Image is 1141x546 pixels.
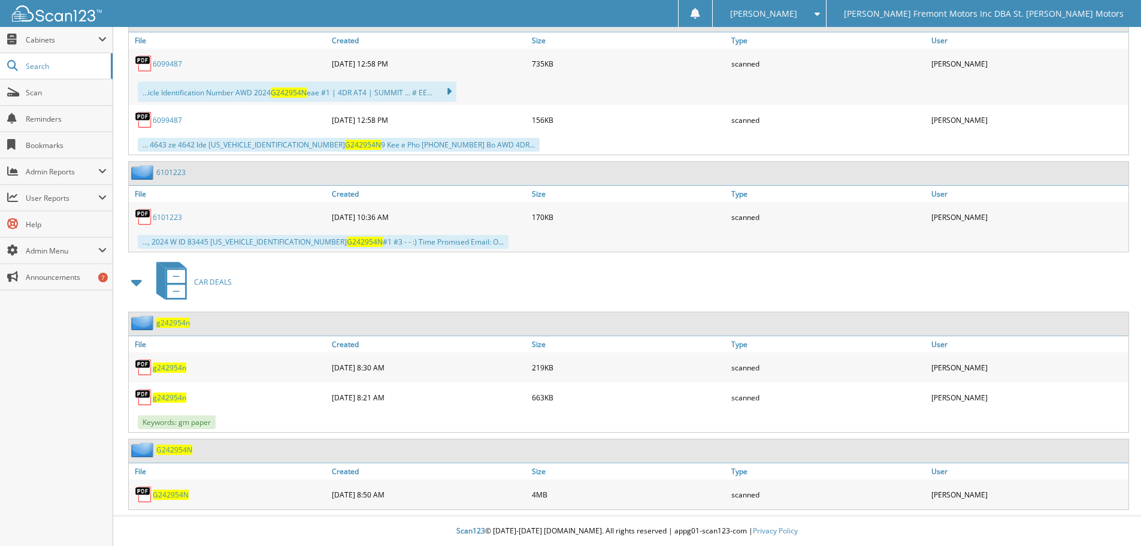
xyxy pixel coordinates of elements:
[928,186,1128,202] a: User
[329,336,529,352] a: Created
[135,111,153,129] img: PDF.png
[928,355,1128,379] div: [PERSON_NAME]
[135,485,153,503] img: PDF.png
[138,138,540,152] div: ... 4643 ze 4642 Ide [US_VEHICLE_IDENTIFICATION_NUMBER] 9 Kee e Pho [PHONE_NUMBER] Bo AWD 4DR...
[26,61,105,71] span: Search
[529,336,729,352] a: Size
[131,315,156,330] img: folder2.png
[928,32,1128,49] a: User
[529,52,729,76] div: 735KB
[728,205,928,229] div: scanned
[728,482,928,506] div: scanned
[529,463,729,479] a: Size
[730,10,797,17] span: [PERSON_NAME]
[135,358,153,376] img: PDF.png
[138,235,509,249] div: ..., 2024 W ID 83445 [US_VEHICLE_IDENTIFICATION_NUMBER] #1 #3 - - :) Time Promised Email: O...
[156,445,192,455] a: G242954N
[271,88,307,98] span: G242954N
[529,108,729,132] div: 156KB
[529,482,729,506] div: 4MB
[153,363,186,373] a: g242954n
[26,219,107,230] span: Help
[26,35,98,45] span: Cabinets
[329,108,529,132] div: [DATE] 12:58 PM
[728,336,928,352] a: Type
[135,208,153,226] img: PDF.png
[928,482,1128,506] div: [PERSON_NAME]
[329,482,529,506] div: [DATE] 8:50 AM
[131,442,156,457] img: folder2.png
[26,246,98,256] span: Admin Menu
[728,32,928,49] a: Type
[728,186,928,202] a: Type
[26,114,107,124] span: Reminders
[149,258,232,306] a: CAR DEALS
[728,108,928,132] div: scanned
[844,10,1124,17] span: [PERSON_NAME] Fremont Motors Inc DBA St. [PERSON_NAME] Motors
[129,186,329,202] a: File
[194,277,232,287] span: CAR DEALS
[928,385,1128,409] div: [PERSON_NAME]
[329,52,529,76] div: [DATE] 12:58 PM
[928,108,1128,132] div: [PERSON_NAME]
[26,193,98,203] span: User Reports
[728,385,928,409] div: scanned
[728,355,928,379] div: scanned
[153,59,182,69] a: 6099487
[153,490,189,500] a: G242954N
[329,385,529,409] div: [DATE] 8:21 AM
[153,115,182,125] a: 6099487
[26,88,107,98] span: Scan
[928,205,1128,229] div: [PERSON_NAME]
[329,355,529,379] div: [DATE] 8:30 AM
[26,140,107,150] span: Bookmarks
[329,32,529,49] a: Created
[753,526,798,536] a: Privacy Policy
[329,186,529,202] a: Created
[728,52,928,76] div: scanned
[928,336,1128,352] a: User
[529,355,729,379] div: 219KB
[26,167,98,177] span: Admin Reports
[113,517,1141,546] div: © [DATE]-[DATE] [DOMAIN_NAME]. All rights reserved | appg01-scan123-com |
[131,165,156,180] img: folder2.png
[329,463,529,479] a: Created
[138,82,456,102] div: ...icle Identification Number AWD 2024 eae #1 | 4DR AT4 | SUMMIT ... # EE...
[329,205,529,229] div: [DATE] 10:36 AM
[456,526,485,536] span: Scan123
[928,52,1128,76] div: [PERSON_NAME]
[153,393,186,403] a: g242954n
[129,463,329,479] a: File
[728,463,928,479] a: Type
[529,205,729,229] div: 170KB
[529,186,729,202] a: Size
[98,273,108,282] div: 7
[135,388,153,406] img: PDF.png
[928,463,1128,479] a: User
[529,32,729,49] a: Size
[529,385,729,409] div: 663KB
[26,272,107,282] span: Announcements
[153,212,182,222] a: 6101223
[156,167,186,177] a: 6101223
[347,237,383,247] span: G242954N
[12,5,102,22] img: scan123-logo-white.svg
[135,55,153,73] img: PDF.png
[138,415,216,429] span: Keywords: gm paper
[129,336,329,352] a: File
[345,140,381,150] span: G242954N
[129,32,329,49] a: File
[156,318,190,328] a: g242954n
